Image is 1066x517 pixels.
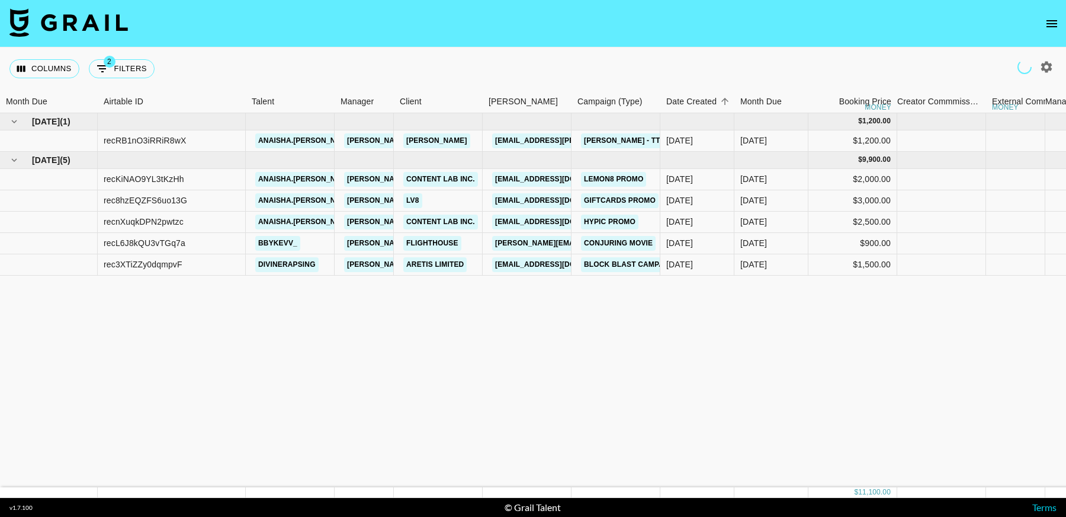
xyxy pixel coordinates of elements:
[897,90,986,113] div: Creator Commmission Override
[403,257,467,272] a: ARETIS LIMITED
[344,133,537,148] a: [PERSON_NAME][EMAIL_ADDRESS][DOMAIN_NAME]
[666,173,693,185] div: 28/07/2025
[897,90,980,113] div: Creator Commmission Override
[60,116,70,127] span: ( 1 )
[666,135,693,146] div: 22/06/2025
[492,215,625,229] a: [EMAIL_ADDRESS][DOMAIN_NAME]
[740,90,782,113] div: Month Due
[32,154,60,166] span: [DATE]
[740,173,767,185] div: Sep '25
[403,193,422,208] a: LV8
[246,90,335,113] div: Talent
[740,135,767,146] div: Aug '25
[1032,502,1057,513] a: Terms
[577,90,643,113] div: Campaign (Type)
[341,90,374,113] div: Manager
[344,257,537,272] a: [PERSON_NAME][EMAIL_ADDRESS][DOMAIN_NAME]
[666,194,693,206] div: 13/08/2025
[394,90,483,113] div: Client
[104,216,184,228] div: recnXuqkDPN2pwtzc
[6,90,47,113] div: Month Due
[808,233,897,254] div: $900.00
[60,154,70,166] span: ( 5 )
[666,258,693,270] div: 01/09/2025
[660,90,734,113] div: Date Created
[581,133,679,148] a: [PERSON_NAME] - TT + IG
[104,194,187,206] div: rec8hzEQZFS6uo13G
[9,504,33,512] div: v 1.7.100
[89,59,155,78] button: Show filters
[854,487,858,497] div: $
[581,193,659,208] a: Giftcards Promo
[483,90,571,113] div: Booker
[255,172,357,187] a: anaisha.[PERSON_NAME]
[255,133,357,148] a: anaisha.[PERSON_NAME]
[492,257,625,272] a: [EMAIL_ADDRESS][DOMAIN_NAME]
[489,90,558,113] div: [PERSON_NAME]
[992,104,1019,111] div: money
[9,8,128,37] img: Grail Talent
[104,173,184,185] div: recKiNAO9YL3tKzHh
[492,236,685,251] a: [PERSON_NAME][EMAIL_ADDRESS][DOMAIN_NAME]
[252,90,274,113] div: Talent
[666,237,693,249] div: 29/08/2025
[740,194,767,206] div: Sep '25
[344,172,537,187] a: [PERSON_NAME][EMAIL_ADDRESS][DOMAIN_NAME]
[862,116,891,126] div: 1,200.00
[104,237,185,249] div: recL6J8kQU3vTGq7a
[862,155,891,165] div: 9,900.00
[98,90,246,113] div: Airtable ID
[839,90,891,113] div: Booking Price
[717,93,733,110] button: Sort
[492,133,685,148] a: [EMAIL_ADDRESS][PERSON_NAME][DOMAIN_NAME]
[344,236,537,251] a: [PERSON_NAME][EMAIL_ADDRESS][DOMAIN_NAME]
[403,172,478,187] a: Content Lab Inc.
[344,193,537,208] a: [PERSON_NAME][EMAIL_ADDRESS][DOMAIN_NAME]
[255,215,357,229] a: anaisha.[PERSON_NAME]
[492,172,625,187] a: [EMAIL_ADDRESS][DOMAIN_NAME]
[104,56,115,68] span: 2
[808,212,897,233] div: $2,500.00
[808,169,897,190] div: $2,000.00
[1040,12,1064,36] button: open drawer
[6,113,23,130] button: hide children
[255,257,319,272] a: divinerapsing
[403,236,461,251] a: Flighthouse
[808,254,897,276] div: $1,500.00
[666,216,693,228] div: 29/08/2025
[32,116,60,127] span: [DATE]
[858,487,891,497] div: 11,100.00
[581,215,638,229] a: Hypic Promo
[740,258,767,270] div: Sep '25
[740,216,767,228] div: Sep '25
[740,237,767,249] div: Sep '25
[581,236,656,251] a: Conjuring Movie
[858,155,862,165] div: $
[344,215,537,229] a: [PERSON_NAME][EMAIL_ADDRESS][DOMAIN_NAME]
[505,502,561,513] div: © Grail Talent
[403,133,470,148] a: [PERSON_NAME]
[865,104,891,111] div: money
[400,90,422,113] div: Client
[255,236,300,251] a: bbykevv_
[255,193,357,208] a: anaisha.[PERSON_NAME]
[1017,59,1032,75] span: Refreshing clients, campaigns...
[666,90,717,113] div: Date Created
[581,172,646,187] a: Lemon8 Promo
[335,90,394,113] div: Manager
[734,90,808,113] div: Month Due
[104,135,186,146] div: recRB1nO3iRRiR8wX
[571,90,660,113] div: Campaign (Type)
[808,190,897,212] div: $3,000.00
[808,130,897,152] div: $1,200.00
[403,215,478,229] a: Content Lab Inc.
[858,116,862,126] div: $
[104,258,182,270] div: rec3XTiZZy0dqmpvF
[104,90,143,113] div: Airtable ID
[9,59,79,78] button: Select columns
[492,193,625,208] a: [EMAIL_ADDRESS][DOMAIN_NAME]
[581,257,680,272] a: Block Blast Campagin
[6,152,23,168] button: hide children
